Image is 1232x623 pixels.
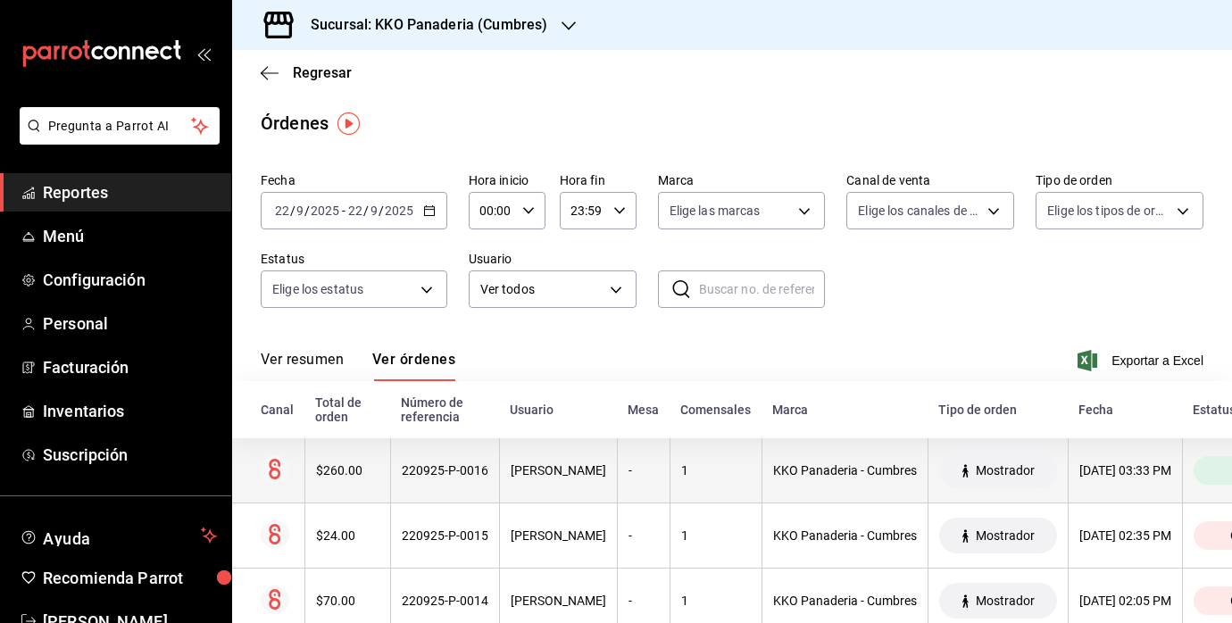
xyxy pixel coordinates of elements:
[43,268,217,292] span: Configuración
[480,280,604,299] span: Ver todos
[1078,403,1171,417] div: Fecha
[401,395,488,424] div: Número de referencia
[670,202,761,220] span: Elige las marcas
[1079,594,1171,608] div: [DATE] 02:05 PM
[316,528,379,543] div: $24.00
[315,395,379,424] div: Total de orden
[628,594,659,608] div: -
[347,204,363,218] input: --
[511,594,606,608] div: [PERSON_NAME]
[43,180,217,204] span: Reportes
[772,403,917,417] div: Marca
[296,14,547,36] h3: Sucursal: KKO Panaderia (Cumbres)
[680,403,751,417] div: Comensales
[196,46,211,61] button: open_drawer_menu
[469,253,637,265] label: Usuario
[469,174,545,187] label: Hora inicio
[969,528,1042,543] span: Mostrador
[510,403,606,417] div: Usuario
[261,64,352,81] button: Regresar
[261,110,329,137] div: Órdenes
[261,174,447,187] label: Fecha
[363,204,369,218] span: /
[261,351,344,381] button: Ver resumen
[628,403,659,417] div: Mesa
[773,463,917,478] div: KKO Panaderia - Cumbres
[846,174,1014,187] label: Canal de venta
[20,107,220,145] button: Pregunta a Parrot AI
[681,594,751,608] div: 1
[1036,174,1203,187] label: Tipo de orden
[681,463,751,478] div: 1
[773,594,917,608] div: KKO Panaderia - Cumbres
[699,271,826,307] input: Buscar no. de referencia
[43,525,194,546] span: Ayuda
[293,64,352,81] span: Regresar
[773,528,917,543] div: KKO Panaderia - Cumbres
[969,594,1042,608] span: Mostrador
[12,129,220,148] a: Pregunta a Parrot AI
[560,174,637,187] label: Hora fin
[272,280,363,298] span: Elige los estatus
[274,204,290,218] input: --
[511,528,606,543] div: [PERSON_NAME]
[296,204,304,218] input: --
[370,204,379,218] input: --
[43,355,217,379] span: Facturación
[402,463,488,478] div: 220925-P-0016
[379,204,384,218] span: /
[1047,202,1170,220] span: Elige los tipos de orden
[316,594,379,608] div: $70.00
[511,463,606,478] div: [PERSON_NAME]
[310,204,340,218] input: ----
[261,253,447,265] label: Estatus
[1079,528,1171,543] div: [DATE] 02:35 PM
[969,463,1042,478] span: Mostrador
[43,224,217,248] span: Menú
[372,351,455,381] button: Ver órdenes
[628,528,659,543] div: -
[304,204,310,218] span: /
[938,403,1057,417] div: Tipo de orden
[628,463,659,478] div: -
[681,528,751,543] div: 1
[337,112,360,135] img: Tooltip marker
[261,403,294,417] div: Canal
[658,174,826,187] label: Marca
[402,528,488,543] div: 220925-P-0015
[43,311,217,336] span: Personal
[342,204,345,218] span: -
[43,443,217,467] span: Suscripción
[1079,463,1171,478] div: [DATE] 03:33 PM
[43,566,217,590] span: Recomienda Parrot
[261,351,455,381] div: navigation tabs
[402,594,488,608] div: 220925-P-0014
[384,204,414,218] input: ----
[290,204,296,218] span: /
[48,117,192,136] span: Pregunta a Parrot AI
[316,463,379,478] div: $260.00
[43,399,217,423] span: Inventarios
[858,202,981,220] span: Elige los canales de venta
[1081,350,1203,371] button: Exportar a Excel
